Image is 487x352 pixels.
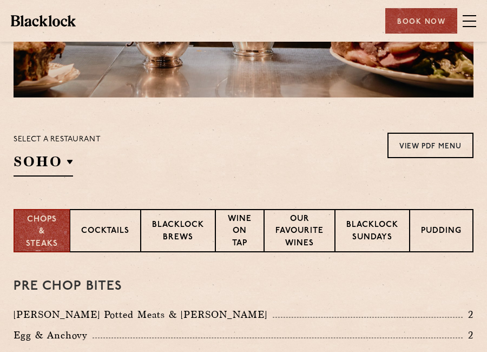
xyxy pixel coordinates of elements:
[463,328,473,342] p: 2
[275,213,324,251] p: Our favourite wines
[81,225,129,239] p: Cocktails
[463,308,473,322] p: 2
[14,133,101,147] p: Select a restaurant
[385,8,457,34] div: Book Now
[25,214,58,251] p: Chops & Steaks
[14,279,473,294] h3: Pre Chop Bites
[14,328,93,343] p: Egg & Anchovy
[11,15,76,26] img: BL_Textured_Logo-footer-cropped.svg
[14,152,73,177] h2: SOHO
[421,225,462,239] p: Pudding
[346,219,398,245] p: Blacklock Sundays
[227,213,253,251] p: Wine on Tap
[152,219,204,245] p: Blacklock Brews
[387,133,473,158] a: View PDF Menu
[14,307,273,322] p: [PERSON_NAME] Potted Meats & [PERSON_NAME]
